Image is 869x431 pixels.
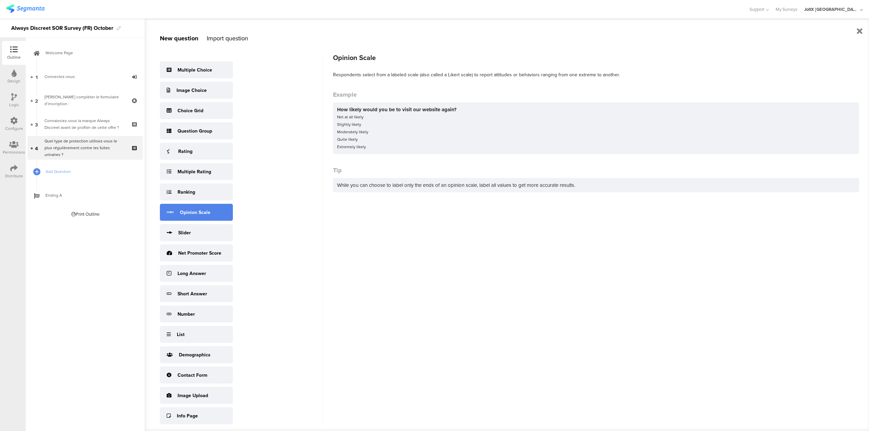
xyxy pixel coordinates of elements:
div: Quel type de protection utilisez-vous le plus régulièrement contre les fuites urinaires ? [44,138,126,158]
div: Number [178,311,195,318]
div: Multiple Choice [178,66,212,74]
div: Slider [178,229,191,236]
div: How likely would you be to visit our website again? [337,106,855,113]
div: Design [7,78,20,84]
a: 3 Connaissiez-vous la marque Always Discreet avant de profiter de cette offre ? [27,112,143,136]
div: Net Promoter Score [178,250,221,257]
a: Ending A [27,183,143,207]
div: Choice Grid [178,107,203,114]
div: Tip [333,166,859,175]
div: List [177,331,185,338]
span: Welcome Page [45,50,132,56]
div: Configure [5,125,23,132]
div: Image Upload [178,392,208,399]
span: Add Question [45,168,132,175]
div: Respondents select from a labeled scale (also called a Likert scale) to report attitudes or behav... [333,71,859,78]
div: Multiple Rating [178,168,211,175]
div: Opinion Scale [333,53,859,63]
div: Demographics [179,351,210,358]
div: JoltX [GEOGRAPHIC_DATA] [804,6,858,13]
div: Logic [9,102,19,108]
div: Connectez-vous: [44,73,126,80]
div: Image Choice [177,87,207,94]
span: 3 [35,120,38,128]
div: Not at all likely Slightly likely Moderately likely Quite likely Extremely likely [337,113,855,151]
div: Import question [207,34,248,43]
a: 1 Connectez-vous: [27,65,143,89]
div: New question [160,34,198,43]
div: Opinion Scale [180,209,210,216]
div: Connaissiez-vous la marque Always Discreet avant de profiter de cette offre ? [44,117,126,131]
a: Welcome Page [27,41,143,65]
span: Ending A [45,192,132,199]
div: Short Answer [178,290,207,297]
span: 4 [35,144,38,152]
div: Question Group [178,128,212,135]
div: Permissions [3,149,25,155]
div: Contact Form [178,372,207,379]
span: 2 [35,97,38,104]
div: Distribute [5,173,23,179]
div: Info Page [177,412,198,419]
span: Support [750,6,764,13]
div: Example [333,90,859,99]
div: Veuillez compléter le formulaire d’inscription : [44,94,126,107]
div: Ranking [178,189,195,196]
img: segmanta logo [6,4,44,13]
a: 4 Quel type de protection utilisez-vous le plus régulièrement contre les fuites urinaires ? [27,136,143,160]
div: Outline [7,54,21,60]
div: Always Discreet SOR Survey (FR) October [11,23,113,34]
div: Print Outline [71,211,99,217]
div: Rating [178,148,192,155]
div: Long Answer [178,270,206,277]
span: 1 [36,73,38,80]
a: 2 [PERSON_NAME] compléter le formulaire d’inscription : [27,89,143,112]
div: While you can choose to label only the ends of an opinion scale, label all values to get more acc... [333,178,859,192]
